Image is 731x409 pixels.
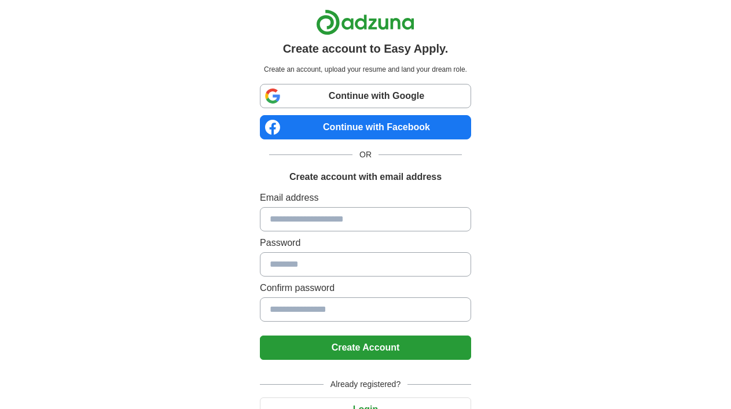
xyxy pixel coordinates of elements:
[283,40,449,57] h1: Create account to Easy Apply.
[260,115,471,139] a: Continue with Facebook
[260,281,471,295] label: Confirm password
[324,378,407,390] span: Already registered?
[260,336,471,360] button: Create Account
[262,64,469,75] p: Create an account, upload your resume and land your dream role.
[316,9,414,35] img: Adzuna logo
[260,236,471,250] label: Password
[289,170,442,184] h1: Create account with email address
[260,191,471,205] label: Email address
[260,84,471,108] a: Continue with Google
[352,149,379,161] span: OR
